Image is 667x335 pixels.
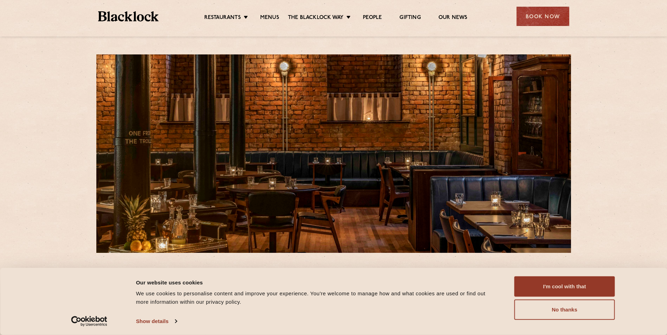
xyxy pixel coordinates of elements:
img: BL_Textured_Logo-footer-cropped.svg [98,11,159,21]
a: Restaurants [204,14,241,22]
a: Our News [438,14,468,22]
a: Gifting [399,14,421,22]
button: No thanks [514,300,615,320]
a: Usercentrics Cookiebot - opens in a new window [58,316,120,327]
a: People [363,14,382,22]
a: The Blacklock Way [288,14,344,22]
div: We use cookies to personalise content and improve your experience. You're welcome to manage how a... [136,289,499,306]
a: Menus [260,14,279,22]
button: I'm cool with that [514,276,615,297]
a: Show details [136,316,177,327]
div: Our website uses cookies [136,278,499,287]
div: Book Now [517,7,569,26]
